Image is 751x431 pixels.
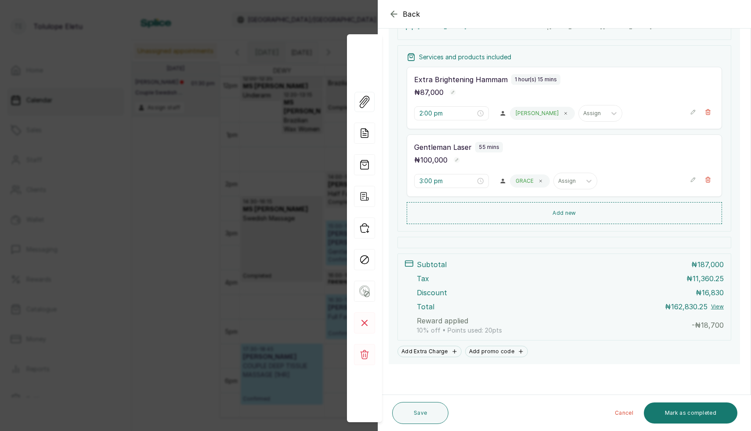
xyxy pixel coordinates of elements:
span: 100,000 [420,156,448,164]
p: GRACE [516,177,534,185]
p: - ₦ [692,320,724,330]
span: 16,830 [702,288,724,297]
span: 87,000 [420,88,444,97]
p: ₦ [414,87,444,98]
button: Mark as completed [644,402,737,424]
p: Discount [417,287,447,298]
p: Extra Brightening Hammam [414,74,508,85]
span: 11,360.25 [693,274,724,283]
p: 1 hour(s) 15 mins [515,76,557,83]
p: Gentleman Laser [414,142,472,152]
button: Add promo code [465,346,528,357]
p: Tax [417,273,429,284]
button: Save [392,402,448,424]
p: ₦ [691,259,724,270]
span: 162,830.25 [671,302,708,311]
button: Add Extra Charge [397,346,462,357]
p: ₦ [686,273,724,284]
button: View [711,303,724,310]
p: 10% off • Points used: 20 pts [417,326,502,335]
span: 18,700 [701,321,724,330]
p: 55 mins [479,144,499,151]
p: Reward applied [417,315,468,326]
span: 187,000 [697,260,724,269]
input: Select time [419,176,476,186]
button: Cancel [608,402,640,424]
p: Subtotal [417,259,447,270]
p: Total [417,301,434,312]
button: Add new [407,202,722,224]
button: Back [389,9,420,19]
p: [PERSON_NAME] [516,110,559,117]
span: Back [403,9,420,19]
input: Select time [419,109,476,118]
p: ₦ [665,301,708,312]
p: ₦ [414,155,448,165]
p: ₦ [696,287,724,298]
p: Services and products included [419,53,511,62]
